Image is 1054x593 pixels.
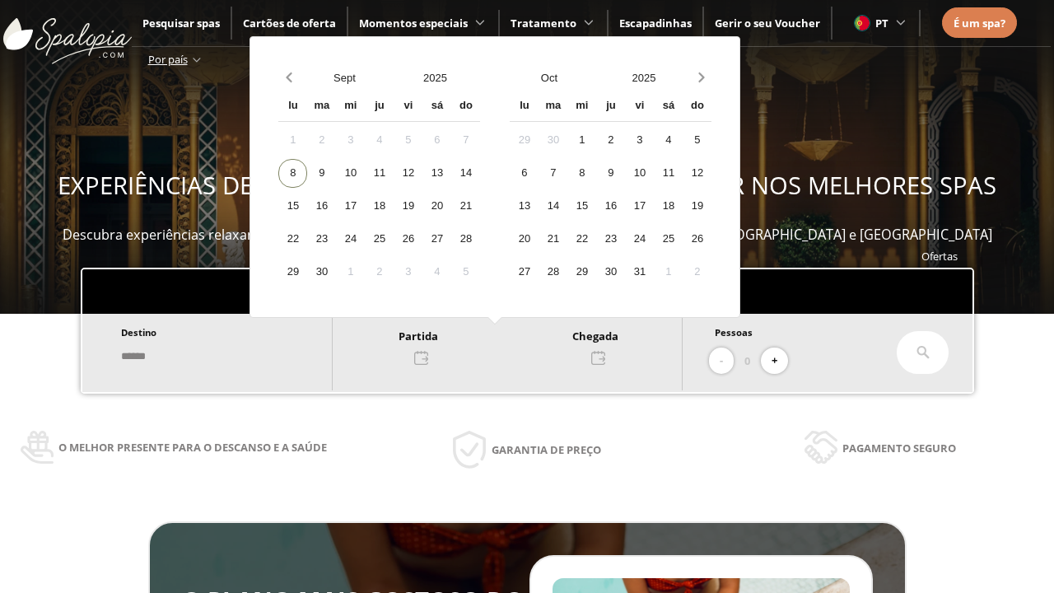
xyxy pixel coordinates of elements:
span: 0 [744,352,750,370]
div: sá [422,92,451,121]
div: 4 [365,126,394,155]
div: 8 [278,159,307,188]
div: 29 [278,258,307,287]
div: do [683,92,711,121]
div: 25 [365,225,394,254]
div: 28 [451,225,480,254]
div: 20 [510,225,539,254]
div: 28 [539,258,567,287]
span: Descubra experiências relaxantes, desfrute e ofereça momentos de bem-estar em mais de 400 spas em... [63,226,992,244]
div: 7 [451,126,480,155]
button: Open years overlay [389,63,480,92]
a: Gerir o seu Voucher [715,16,820,30]
div: 30 [596,258,625,287]
div: 3 [625,126,654,155]
div: 11 [654,159,683,188]
div: 22 [278,225,307,254]
span: O melhor presente para o descanso e a saúde [58,438,327,456]
div: 25 [654,225,683,254]
div: 13 [422,159,451,188]
div: vi [394,92,422,121]
div: 17 [336,192,365,221]
div: 1 [336,258,365,287]
div: 24 [336,225,365,254]
div: 18 [365,192,394,221]
div: Calendar wrapper [278,92,480,287]
div: ju [596,92,625,121]
span: EXPERIÊNCIAS DE BEM-ESTAR PARA OFERECER E APROVEITAR NOS MELHORES SPAS [58,169,996,202]
div: 12 [394,159,422,188]
div: 2 [307,126,336,155]
span: Destino [121,326,156,339]
div: 1 [567,126,596,155]
a: Pesquisar spas [142,16,220,30]
div: 2 [596,126,625,155]
div: 16 [307,192,336,221]
div: 17 [625,192,654,221]
div: 23 [596,225,625,254]
div: 10 [336,159,365,188]
div: 4 [422,258,451,287]
button: Open years overlay [596,63,691,92]
button: Previous month [278,63,299,92]
div: 10 [625,159,654,188]
div: 22 [567,225,596,254]
div: 11 [365,159,394,188]
div: ma [539,92,567,121]
div: Calendar wrapper [510,92,711,287]
div: 5 [451,258,480,287]
div: 8 [567,159,596,188]
div: 29 [567,258,596,287]
div: 19 [683,192,711,221]
span: É um spa? [954,16,1005,30]
button: - [709,348,734,375]
button: Next month [691,63,711,92]
a: É um spa? [954,14,1005,32]
div: 15 [567,192,596,221]
div: 19 [394,192,422,221]
div: 12 [683,159,711,188]
div: 3 [336,126,365,155]
div: 1 [278,126,307,155]
div: 5 [394,126,422,155]
div: 30 [539,126,567,155]
div: 2 [683,258,711,287]
div: 26 [683,225,711,254]
a: Escapadinhas [619,16,692,30]
div: do [451,92,480,121]
div: 4 [654,126,683,155]
div: 21 [539,225,567,254]
div: 9 [307,159,336,188]
div: 29 [510,126,539,155]
div: 23 [307,225,336,254]
a: Ofertas [921,249,958,264]
button: + [761,348,788,375]
div: 9 [596,159,625,188]
span: Pessoas [715,326,753,339]
div: Calendar days [278,126,480,287]
div: 31 [625,258,654,287]
div: lu [278,92,307,121]
div: 30 [307,258,336,287]
button: Open months overlay [501,63,596,92]
div: 2 [365,258,394,287]
div: 14 [539,192,567,221]
img: ImgLogoSpalopia.BvClDcEz.svg [3,2,132,64]
a: Cartões de oferta [243,16,336,30]
div: 15 [278,192,307,221]
span: Pagamento seguro [842,439,956,457]
div: mi [567,92,596,121]
div: ma [307,92,336,121]
span: Por país [148,52,188,67]
div: 21 [451,192,480,221]
div: 3 [394,258,422,287]
div: mi [336,92,365,121]
div: vi [625,92,654,121]
div: ju [365,92,394,121]
div: 13 [510,192,539,221]
div: Calendar days [510,126,711,287]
